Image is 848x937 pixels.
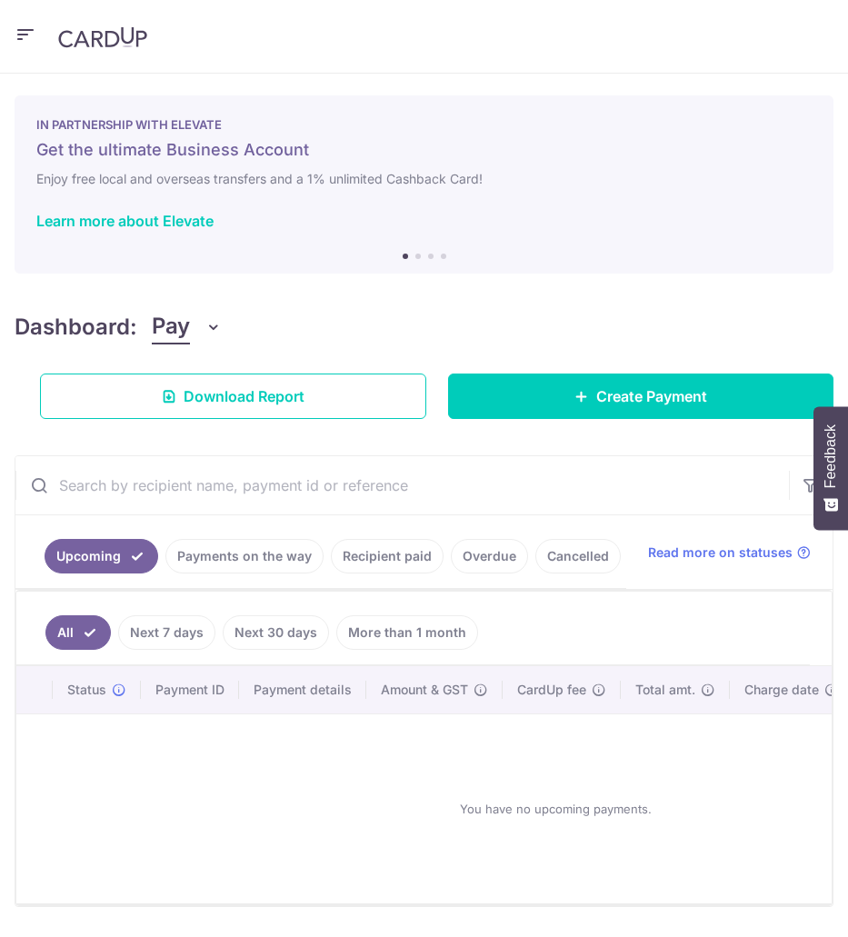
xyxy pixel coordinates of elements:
[165,539,324,573] a: Payments on the way
[331,539,444,573] a: Recipient paid
[813,406,848,530] button: Feedback - Show survey
[648,543,811,562] a: Read more on statuses
[118,615,215,650] a: Next 7 days
[15,311,137,344] h4: Dashboard:
[40,374,426,419] a: Download Report
[517,681,586,699] span: CardUp fee
[744,681,819,699] span: Charge date
[45,539,158,573] a: Upcoming
[36,168,812,190] h6: Enjoy free local and overseas transfers and a 1% unlimited Cashback Card!
[58,26,147,48] img: CardUp
[36,139,812,161] h5: Get the ultimate Business Account
[184,385,304,407] span: Download Report
[336,615,478,650] a: More than 1 month
[152,310,222,344] button: Pay
[451,539,528,573] a: Overdue
[67,681,106,699] span: Status
[635,681,695,699] span: Total amt.
[223,615,329,650] a: Next 30 days
[45,615,111,650] a: All
[535,539,621,573] a: Cancelled
[596,385,707,407] span: Create Payment
[152,310,190,344] span: Pay
[648,543,793,562] span: Read more on statuses
[36,117,812,132] p: IN PARTNERSHIP WITH ELEVATE
[448,374,834,419] a: Create Payment
[239,666,366,713] th: Payment details
[141,666,239,713] th: Payment ID
[381,681,468,699] span: Amount & GST
[15,456,789,514] input: Search by recipient name, payment id or reference
[36,212,214,230] a: Learn more about Elevate
[823,424,839,488] span: Feedback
